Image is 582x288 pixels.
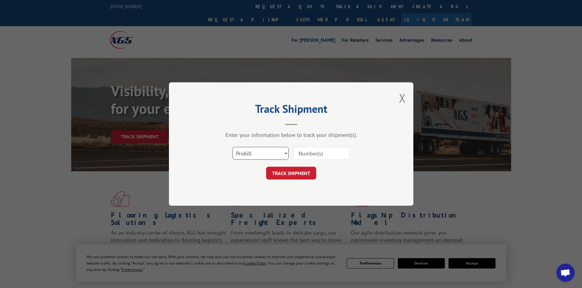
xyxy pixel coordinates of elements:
h2: Track Shipment [199,105,383,116]
div: Open chat [556,264,575,282]
button: Close modal [399,90,406,106]
div: Enter your information below to track your shipment(s). [199,131,383,138]
button: TRACK SHIPMENT [266,167,316,180]
input: Number(s) [293,147,350,160]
